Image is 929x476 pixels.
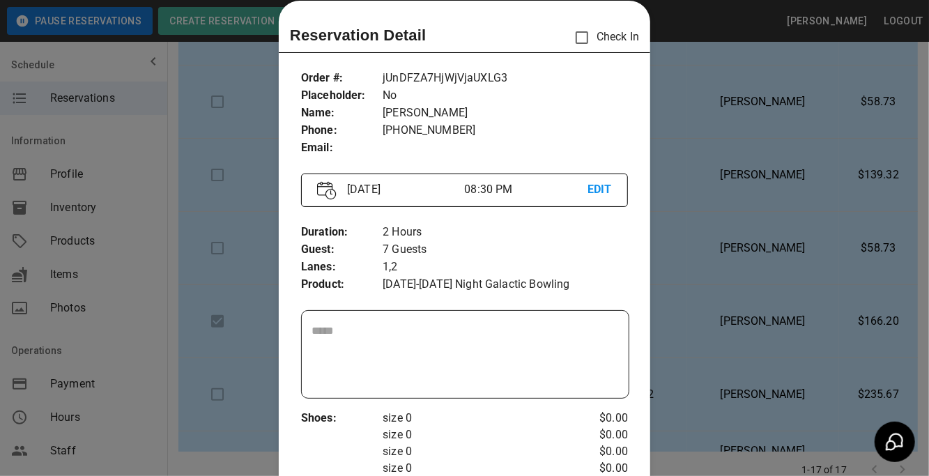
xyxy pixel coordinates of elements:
p: size 0 [383,410,574,427]
p: Shoes : [301,410,383,427]
p: 08:30 PM [464,181,587,198]
p: Check In [567,23,639,52]
p: Order # : [301,70,383,87]
p: $0.00 [574,443,628,460]
p: [PERSON_NAME] [383,105,628,122]
p: Product : [301,276,383,293]
p: $0.00 [574,427,628,443]
p: Name : [301,105,383,122]
p: size 0 [383,443,574,460]
p: 7 Guests [383,241,628,259]
p: Email : [301,139,383,157]
p: 1,2 [383,259,628,276]
p: size 0 [383,427,574,443]
p: EDIT [588,181,612,199]
p: [DATE]-[DATE] Night Galactic Bowling [383,276,628,293]
p: Placeholder : [301,87,383,105]
p: Reservation Detail [290,24,427,47]
p: Lanes : [301,259,383,276]
p: 2 Hours [383,224,628,241]
p: Duration : [301,224,383,241]
p: No [383,87,628,105]
p: Guest : [301,241,383,259]
p: $0.00 [574,410,628,427]
p: [DATE] [341,181,464,198]
img: Vector [317,181,337,200]
p: Phone : [301,122,383,139]
p: jUnDFZA7HjWjVjaUXLG3 [383,70,628,87]
p: [PHONE_NUMBER] [383,122,628,139]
